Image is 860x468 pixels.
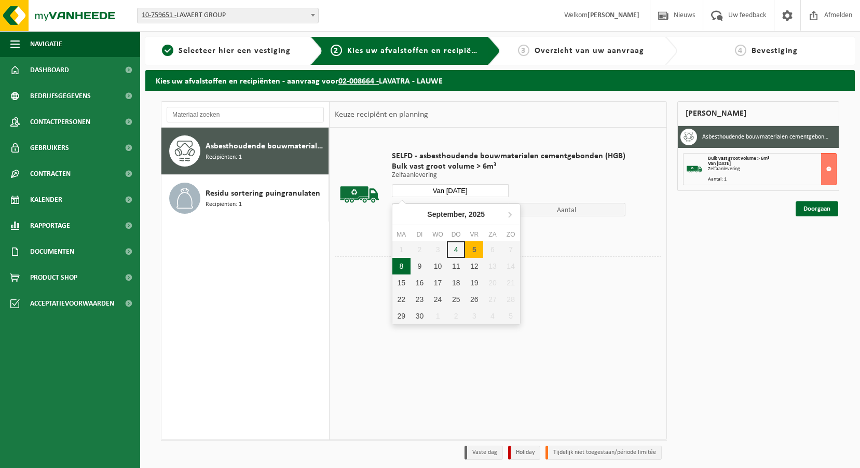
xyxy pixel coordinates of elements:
[161,128,329,175] button: Asbesthoudende bouwmaterialen cementgebonden (hechtgebonden) Recipiënten: 1
[429,308,447,324] div: 1
[429,274,447,291] div: 17
[30,265,77,291] span: Product Shop
[429,258,447,274] div: 10
[465,274,483,291] div: 19
[752,47,798,55] span: Bevestiging
[142,11,176,19] tcxspan: Call 10-759651 - via 3CX
[347,47,490,55] span: Kies uw afvalstoffen en recipiënten
[502,229,520,240] div: zo
[206,187,320,200] span: Residu sortering puingranulaten
[206,200,242,210] span: Recipiënten: 1
[465,241,483,258] div: 5
[179,47,291,55] span: Selecteer hier een vestiging
[331,45,342,56] span: 2
[30,135,69,161] span: Gebruikers
[392,184,509,197] input: Selecteer datum
[392,161,625,172] span: Bulk vast groot volume > 6m³
[447,229,465,240] div: do
[392,229,411,240] div: ma
[392,172,625,179] p: Zelfaanlevering
[708,156,769,161] span: Bulk vast groot volume > 6m³
[465,258,483,274] div: 12
[30,109,90,135] span: Contactpersonen
[509,203,625,216] span: Aantal
[447,241,465,258] div: 4
[30,239,74,265] span: Documenten
[411,229,429,240] div: di
[161,175,329,222] button: Residu sortering puingranulaten Recipiënten: 1
[137,8,319,23] span: 10-759651 - LAVAERT GROUP
[392,308,411,324] div: 29
[162,45,173,56] span: 1
[145,70,855,90] h2: Kies uw afvalstoffen en recipiënten - aanvraag voor LAVATRA - LAUWE
[508,446,540,460] li: Holiday
[392,151,625,161] span: SELFD - asbesthoudende bouwmaterialen cementgebonden (HGB)
[429,229,447,240] div: wo
[545,446,662,460] li: Tijdelijk niet toegestaan/période limitée
[167,107,324,122] input: Materiaal zoeken
[206,140,326,153] span: Asbesthoudende bouwmaterialen cementgebonden (hechtgebonden)
[465,446,503,460] li: Vaste dag
[702,129,831,145] h3: Asbesthoudende bouwmaterialen cementgebonden (hechtgebonden)
[411,291,429,308] div: 23
[30,57,69,83] span: Dashboard
[411,308,429,324] div: 30
[708,167,836,172] div: Zelfaanlevering
[30,213,70,239] span: Rapportage
[423,206,489,223] div: September,
[465,308,483,324] div: 3
[330,102,433,128] div: Keuze recipiënt en planning
[708,177,836,182] div: Aantal: 1
[796,201,838,216] a: Doorgaan
[735,45,746,56] span: 4
[465,229,483,240] div: vr
[465,291,483,308] div: 26
[447,308,465,324] div: 2
[535,47,644,55] span: Overzicht van uw aanvraag
[447,258,465,274] div: 11
[392,274,411,291] div: 15
[30,291,114,316] span: Acceptatievoorwaarden
[518,45,529,56] span: 3
[677,101,839,126] div: [PERSON_NAME]
[392,291,411,308] div: 22
[30,31,62,57] span: Navigatie
[206,153,242,162] span: Recipiënten: 1
[392,258,411,274] div: 8
[429,291,447,308] div: 24
[30,161,71,187] span: Contracten
[338,77,379,86] tcxspan: Call 02-008664 - via 3CX
[469,211,485,218] i: 2025
[30,187,62,213] span: Kalender
[447,274,465,291] div: 18
[151,45,302,57] a: 1Selecteer hier een vestiging
[411,274,429,291] div: 16
[708,161,731,167] strong: Van [DATE]
[138,8,318,23] span: 10-759651 - LAVAERT GROUP
[588,11,639,19] strong: [PERSON_NAME]
[30,83,91,109] span: Bedrijfsgegevens
[483,229,501,240] div: za
[447,291,465,308] div: 25
[411,258,429,274] div: 9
